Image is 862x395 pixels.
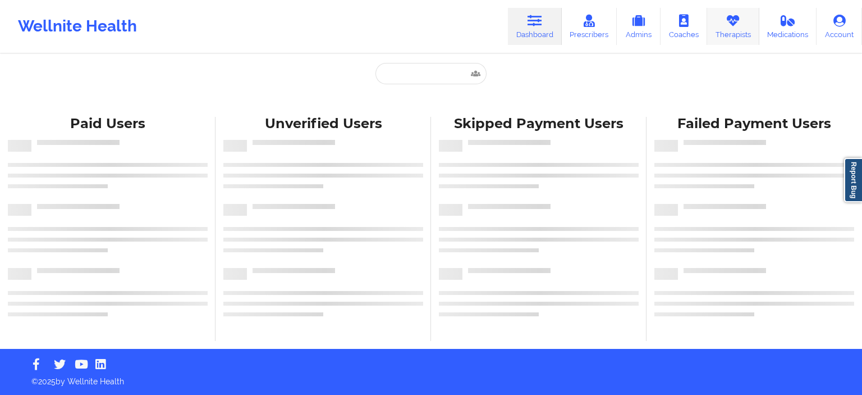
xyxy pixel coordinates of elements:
[759,8,817,45] a: Medications
[661,8,707,45] a: Coaches
[439,115,639,133] div: Skipped Payment Users
[508,8,562,45] a: Dashboard
[617,8,661,45] a: Admins
[223,115,423,133] div: Unverified Users
[844,158,862,202] a: Report Bug
[24,368,838,387] p: © 2025 by Wellnite Health
[8,115,208,133] div: Paid Users
[817,8,862,45] a: Account
[654,115,854,133] div: Failed Payment Users
[562,8,617,45] a: Prescribers
[707,8,759,45] a: Therapists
